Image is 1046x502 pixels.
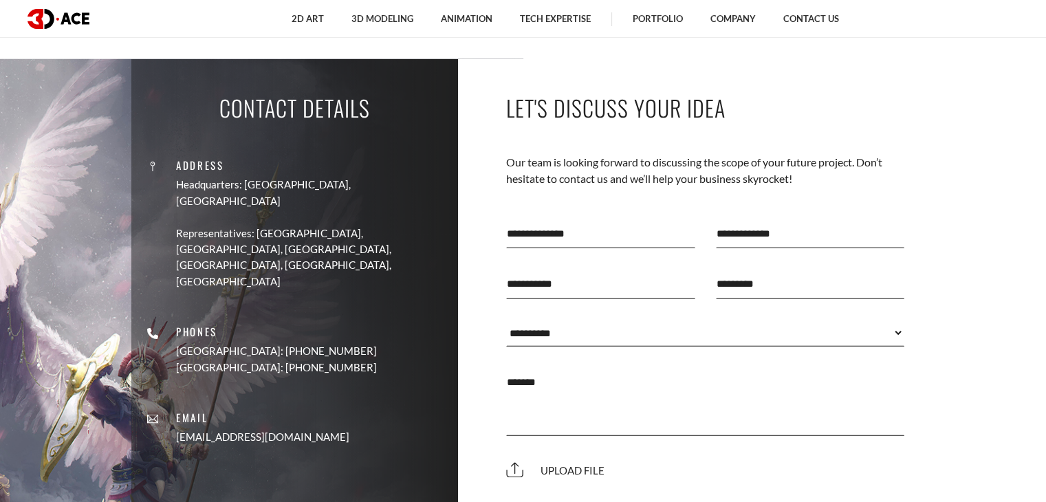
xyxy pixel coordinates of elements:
[219,92,370,123] p: Contact Details
[28,9,89,29] img: logo dark
[176,177,448,290] a: Headquarters: [GEOGRAPHIC_DATA], [GEOGRAPHIC_DATA] Representatives: [GEOGRAPHIC_DATA], [GEOGRAPHI...
[176,157,448,173] p: Address
[176,177,448,210] p: Headquarters: [GEOGRAPHIC_DATA], [GEOGRAPHIC_DATA]
[176,360,377,375] p: [GEOGRAPHIC_DATA]: [PHONE_NUMBER]
[176,324,377,340] p: Phones
[506,154,905,188] p: Our team is looking forward to discussing the scope of your future project. Don’t hesitate to con...
[506,464,604,477] span: Upload file
[176,430,349,446] a: [EMAIL_ADDRESS][DOMAIN_NAME]
[176,226,448,290] p: Representatives: [GEOGRAPHIC_DATA], [GEOGRAPHIC_DATA], [GEOGRAPHIC_DATA], [GEOGRAPHIC_DATA], [GEO...
[176,344,377,360] p: [GEOGRAPHIC_DATA]: [PHONE_NUMBER]
[176,410,349,426] p: Email
[506,92,905,123] p: Let's Discuss Your Idea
